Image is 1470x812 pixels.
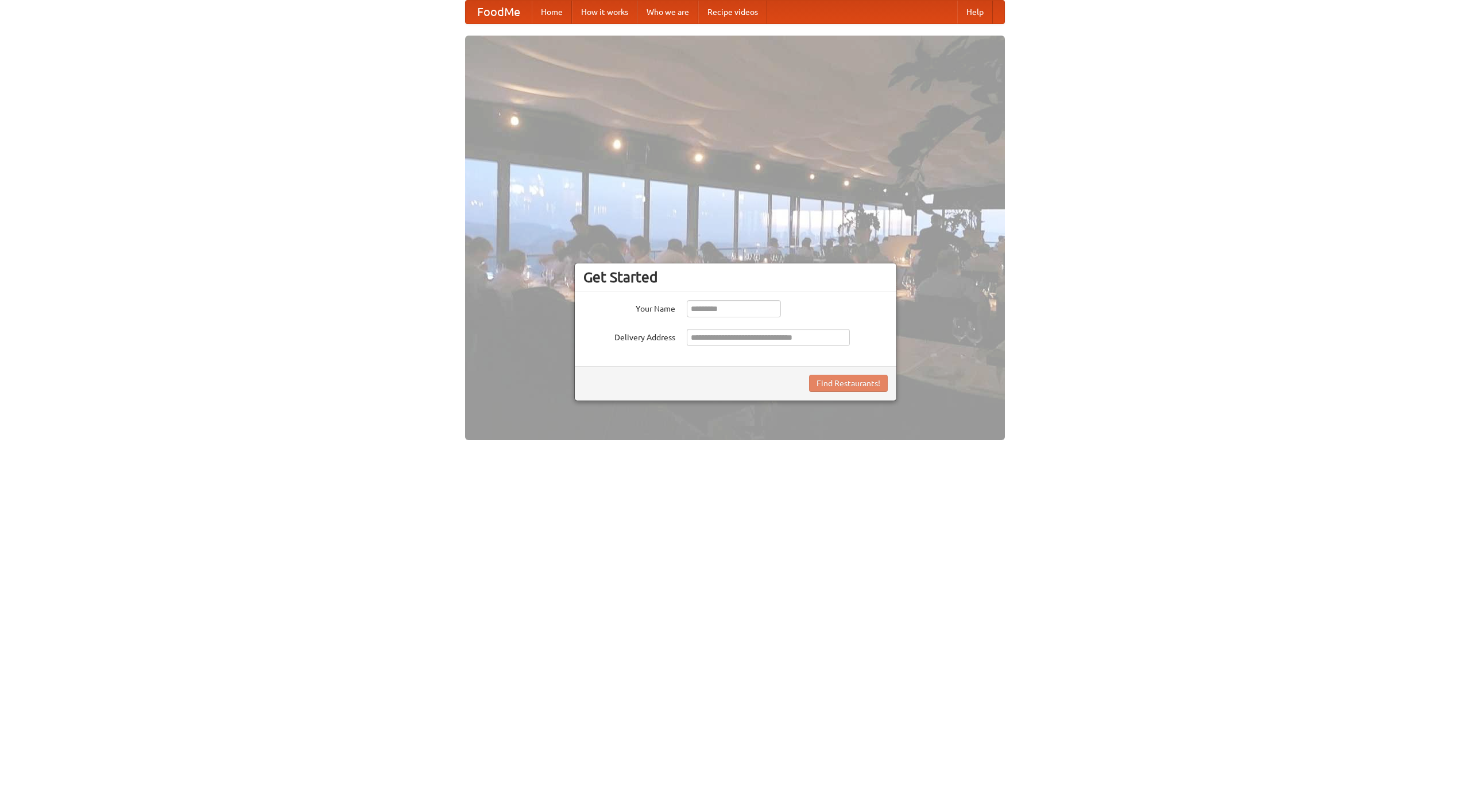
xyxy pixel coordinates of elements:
a: Help [957,1,993,24]
label: Delivery Address [583,329,675,343]
a: Who we are [637,1,698,24]
label: Your Name [583,300,675,314]
a: FoodMe [466,1,532,24]
a: Home [532,1,572,24]
a: Recipe videos [698,1,767,24]
a: How it works [572,1,637,24]
h3: Get Started [583,269,888,286]
button: Find Restaurants! [809,375,888,392]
